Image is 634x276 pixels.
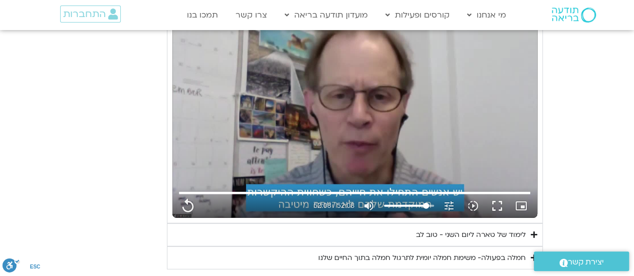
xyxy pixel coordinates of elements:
span: התחברות [63,9,106,20]
summary: לימוד של טארה ליום השני - טוב לב [167,223,543,246]
a: מי אנחנו [462,6,511,25]
img: תודעה בריאה [552,8,596,23]
a: יצירת קשר [534,251,629,271]
div: חמלה בפעולה- משימת חמלה יומית לתרגול חמלה בתוך החיים שלנו [318,252,526,264]
a: תמכו בנו [182,6,223,25]
div: לימוד של טארה ליום השני - טוב לב [416,229,526,241]
a: צרו קשר [231,6,272,25]
a: מועדון תודעה בריאה [280,6,373,25]
summary: חמלה בפעולה- משימת חמלה יומית לתרגול חמלה בתוך החיים שלנו [167,246,543,269]
a: התחברות [60,6,121,23]
a: קורסים ופעילות [380,6,455,25]
span: יצירת קשר [568,255,604,269]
